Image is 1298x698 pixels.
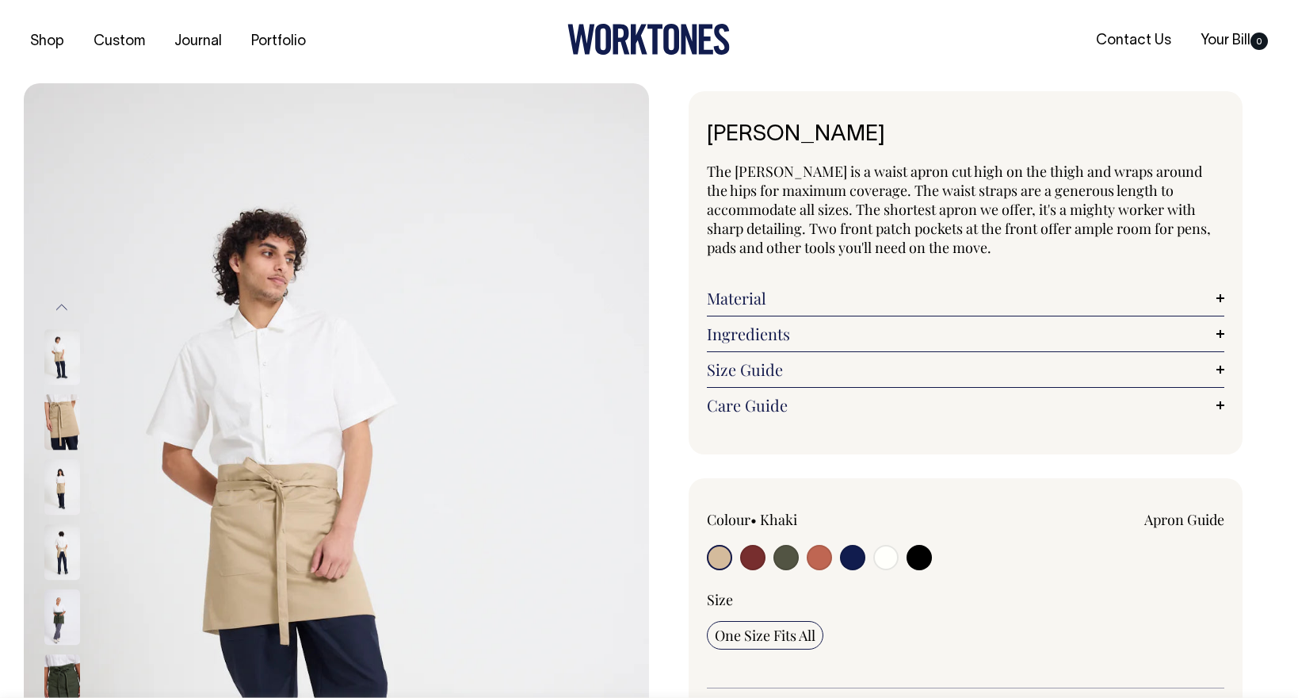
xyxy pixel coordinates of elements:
[707,123,1224,148] h1: [PERSON_NAME]
[44,395,80,451] img: khaki
[707,360,1224,379] a: Size Guide
[50,290,74,325] button: Previous
[1194,28,1274,54] a: Your Bill0
[707,590,1224,609] div: Size
[24,29,71,55] a: Shop
[1144,510,1224,529] a: Apron Guide
[760,510,797,529] label: Khaki
[87,29,151,55] a: Custom
[707,289,1224,308] a: Material
[1250,33,1268,50] span: 0
[707,324,1224,343] a: Ingredients
[44,330,80,385] img: khaki
[707,162,1211,257] span: The [PERSON_NAME] is a waist apron cut high on the thigh and wraps around the hips for maximum co...
[707,396,1224,415] a: Care Guide
[44,590,80,646] img: olive
[168,29,228,55] a: Journal
[707,621,823,650] input: One Size Fits All
[1090,28,1178,54] a: Contact Us
[750,510,757,529] span: •
[245,29,312,55] a: Portfolio
[44,460,80,516] img: khaki
[44,525,80,581] img: khaki
[715,626,815,645] span: One Size Fits All
[707,510,914,529] div: Colour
